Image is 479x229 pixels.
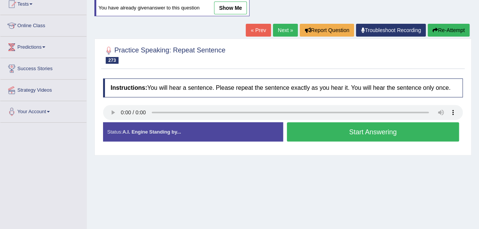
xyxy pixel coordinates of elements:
[122,129,181,135] strong: A.I. Engine Standing by...
[103,122,283,141] div: Status:
[0,15,86,34] a: Online Class
[103,78,463,97] h4: You will hear a sentence. Please repeat the sentence exactly as you hear it. You will hear the se...
[111,85,147,91] b: Instructions:
[0,80,86,98] a: Strategy Videos
[300,24,354,37] button: Report Question
[103,45,225,64] h2: Practice Speaking: Repeat Sentence
[287,122,459,141] button: Start Answering
[356,24,426,37] a: Troubleshoot Recording
[106,57,119,64] span: 273
[428,24,470,37] button: Re-Attempt
[246,24,271,37] a: « Prev
[0,58,86,77] a: Success Stories
[273,24,298,37] a: Next »
[0,101,86,120] a: Your Account
[0,37,86,55] a: Predictions
[214,2,247,14] a: show me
